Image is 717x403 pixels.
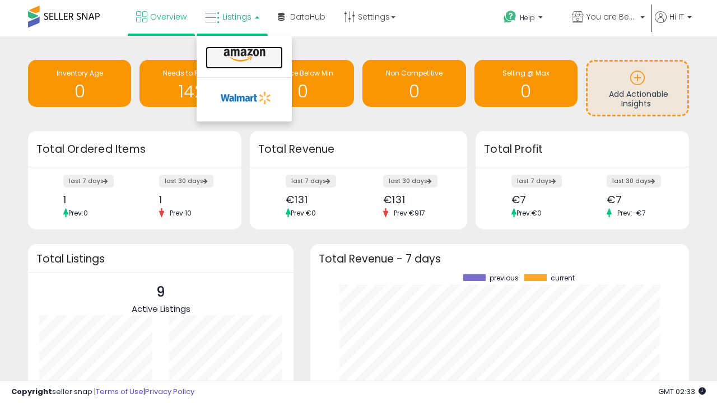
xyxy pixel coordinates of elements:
label: last 30 days [607,175,661,188]
span: Add Actionable Insights [609,88,668,110]
p: 9 [132,282,190,303]
a: Selling @ Max 0 [474,60,578,107]
span: Prev: €0 [291,208,316,218]
h3: Total Profit [484,142,681,157]
label: last 7 days [511,175,562,188]
strong: Copyright [11,386,52,397]
a: Inventory Age 0 [28,60,131,107]
div: 1 [159,194,222,205]
div: 1 [63,194,126,205]
span: current [551,274,575,282]
div: €7 [607,194,669,205]
div: seller snap | | [11,387,194,397]
a: Hi IT [655,11,692,36]
h3: Total Ordered Items [36,142,233,157]
span: Prev: 10 [164,208,197,218]
h3: Total Listings [36,255,285,263]
a: Non Competitive 0 [362,60,465,107]
span: Selling @ Max [502,68,550,78]
span: Prev: 0 [68,208,88,218]
span: Non Competitive [386,68,443,78]
label: last 30 days [383,175,437,188]
a: Privacy Policy [145,386,194,397]
span: Prev: €0 [516,208,542,218]
span: Active Listings [132,303,190,315]
span: previous [490,274,519,282]
h1: 0 [480,82,572,101]
span: You are Beautiful (IT) [586,11,637,22]
div: €7 [511,194,574,205]
label: last 30 days [159,175,213,188]
h1: 0 [257,82,348,101]
div: €131 [286,194,350,205]
h1: 142 [145,82,237,101]
span: Listings [222,11,252,22]
a: Needs to Reprice 142 [139,60,243,107]
span: Inventory Age [57,68,103,78]
a: Add Actionable Insights [588,62,687,115]
h1: 0 [368,82,460,101]
span: BB Price Below Min [272,68,333,78]
span: 2025-10-13 02:33 GMT [658,386,706,397]
a: Help [495,2,562,36]
a: Terms of Use [96,386,143,397]
label: last 7 days [286,175,336,188]
h3: Total Revenue [258,142,459,157]
span: Hi IT [669,11,684,22]
span: Prev: €917 [388,208,431,218]
label: last 7 days [63,175,114,188]
span: Prev: -€7 [612,208,651,218]
span: DataHub [290,11,325,22]
h1: 0 [34,82,125,101]
a: BB Price Below Min 0 [251,60,354,107]
span: Overview [150,11,187,22]
i: Get Help [503,10,517,24]
span: Needs to Reprice [163,68,220,78]
span: Help [520,13,535,22]
h3: Total Revenue - 7 days [319,255,681,263]
div: €131 [383,194,448,205]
